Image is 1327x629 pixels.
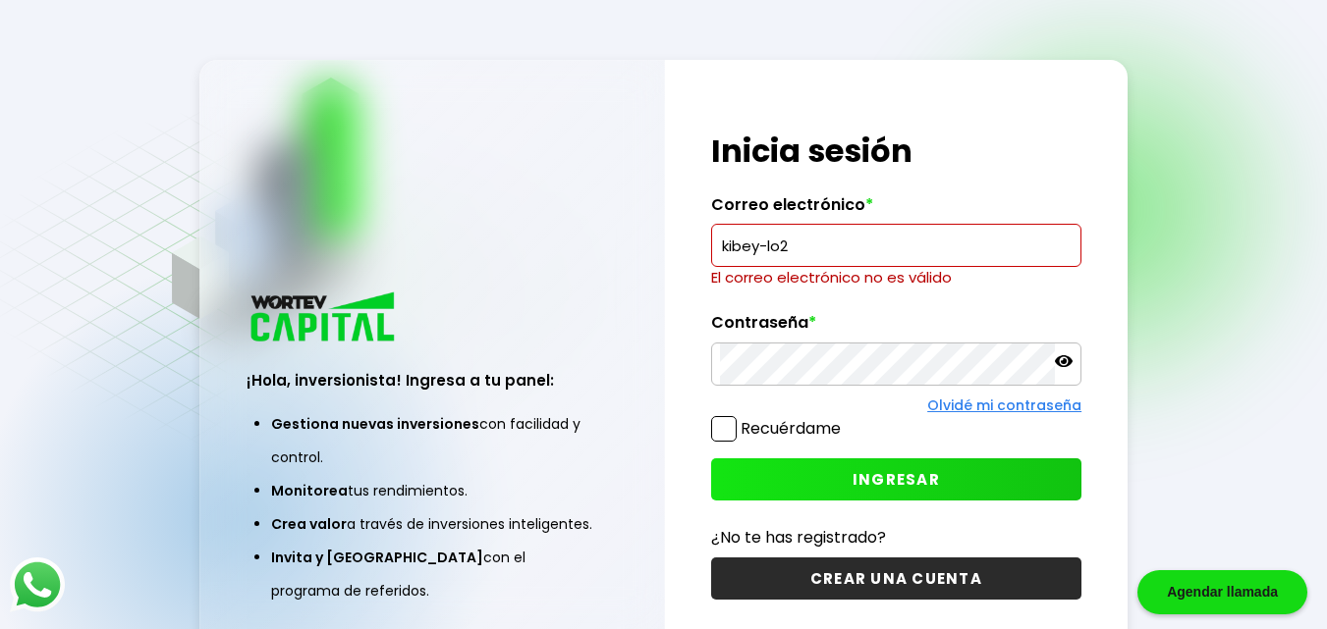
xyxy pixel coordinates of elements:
button: CREAR UNA CUENTA [711,557,1081,600]
a: Olvidé mi contraseña [927,395,1081,415]
img: logo_wortev_capital [247,289,402,347]
li: a través de inversiones inteligentes. [271,507,593,541]
li: tus rendimientos. [271,474,593,507]
p: ¿No te has registrado? [711,525,1081,550]
label: Recuérdame [741,417,841,440]
span: Monitorea [271,481,348,500]
span: Gestiona nuevas inversiones [271,414,479,434]
img: logos_whatsapp-icon.242b2217.svg [10,557,65,612]
li: con facilidad y control. [271,407,593,474]
label: Correo electrónico [711,195,1081,225]
li: con el programa de referidos. [271,541,593,607]
div: Agendar llamada [1137,570,1307,614]
span: INGRESAR [853,469,940,490]
a: ¿No te has registrado?CREAR UNA CUENTA [711,525,1081,600]
button: INGRESAR [711,458,1081,500]
h3: ¡Hola, inversionista! Ingresa a tu panel: [247,369,618,392]
p: El correo electrónico no es válido [711,267,1081,288]
span: Invita y [GEOGRAPHIC_DATA] [271,548,483,567]
h1: Inicia sesión [711,128,1081,175]
label: Contraseña [711,313,1081,342]
input: hola@wortev.capital [720,225,1073,266]
span: Crea valor [271,514,347,534]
